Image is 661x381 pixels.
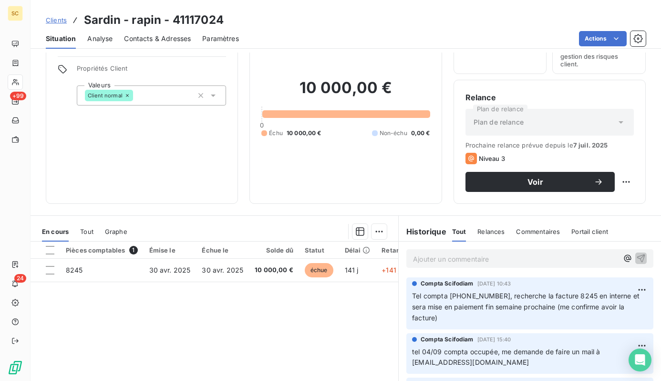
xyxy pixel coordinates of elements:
[477,228,505,235] span: Relances
[80,228,93,235] span: Tout
[412,292,641,322] span: Tel compta [PHONE_NUMBER], recherche la facture 8245 en interne et sera mise en paiement fin sema...
[571,228,608,235] span: Portail client
[477,178,594,186] span: Voir
[421,279,473,288] span: Compta Scifodiam
[382,246,412,254] div: Retard
[202,246,243,254] div: Échue le
[133,91,141,100] input: Ajouter une valeur
[46,16,67,24] span: Clients
[411,129,430,138] span: 0,00 €
[573,141,608,149] span: 7 juil. 2025
[255,246,293,254] div: Solde dû
[149,246,191,254] div: Émise le
[305,263,333,277] span: échue
[66,266,83,274] span: 8245
[345,246,371,254] div: Délai
[202,266,243,274] span: 30 avr. 2025
[124,34,191,43] span: Contacts & Adresses
[345,266,359,274] span: 141 j
[88,93,123,98] span: Client normal
[479,155,505,162] span: Niveau 3
[380,129,407,138] span: Non-échu
[516,228,560,235] span: Commentaires
[42,228,69,235] span: En cours
[105,228,127,235] span: Graphe
[269,129,283,138] span: Échu
[202,34,239,43] span: Paramètres
[149,266,191,274] span: 30 avr. 2025
[465,92,634,103] h6: Relance
[629,349,651,371] div: Open Intercom Messenger
[46,15,67,25] a: Clients
[8,6,23,21] div: SC
[477,337,511,342] span: [DATE] 15:40
[84,11,224,29] h3: Sardin - rapin - 41117024
[421,335,473,344] span: Compta Scifodiam
[77,64,226,78] span: Propriétés Client
[10,92,26,100] span: +99
[261,78,430,107] h2: 10 000,00 €
[465,172,615,192] button: Voir
[452,228,466,235] span: Tout
[287,129,321,138] span: 10 000,00 €
[474,117,524,127] span: Plan de relance
[412,348,602,367] span: tel 04/09 compta occupée, me demande de faire un mail à [EMAIL_ADDRESS][DOMAIN_NAME]
[579,31,627,46] button: Actions
[560,37,638,68] span: Surveiller ce client en intégrant votre outil de gestion des risques client.
[382,266,400,274] span: +141 j
[477,281,511,286] span: [DATE] 10:43
[66,246,138,254] div: Pièces comptables
[465,141,634,149] span: Prochaine relance prévue depuis le
[8,360,23,375] img: Logo LeanPay
[260,121,264,129] span: 0
[46,34,76,43] span: Situation
[399,226,446,237] h6: Historique
[255,265,293,275] span: 10 000,00 €
[14,274,26,283] span: 24
[305,246,333,254] div: Statut
[87,34,113,43] span: Analyse
[129,246,138,254] span: 1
